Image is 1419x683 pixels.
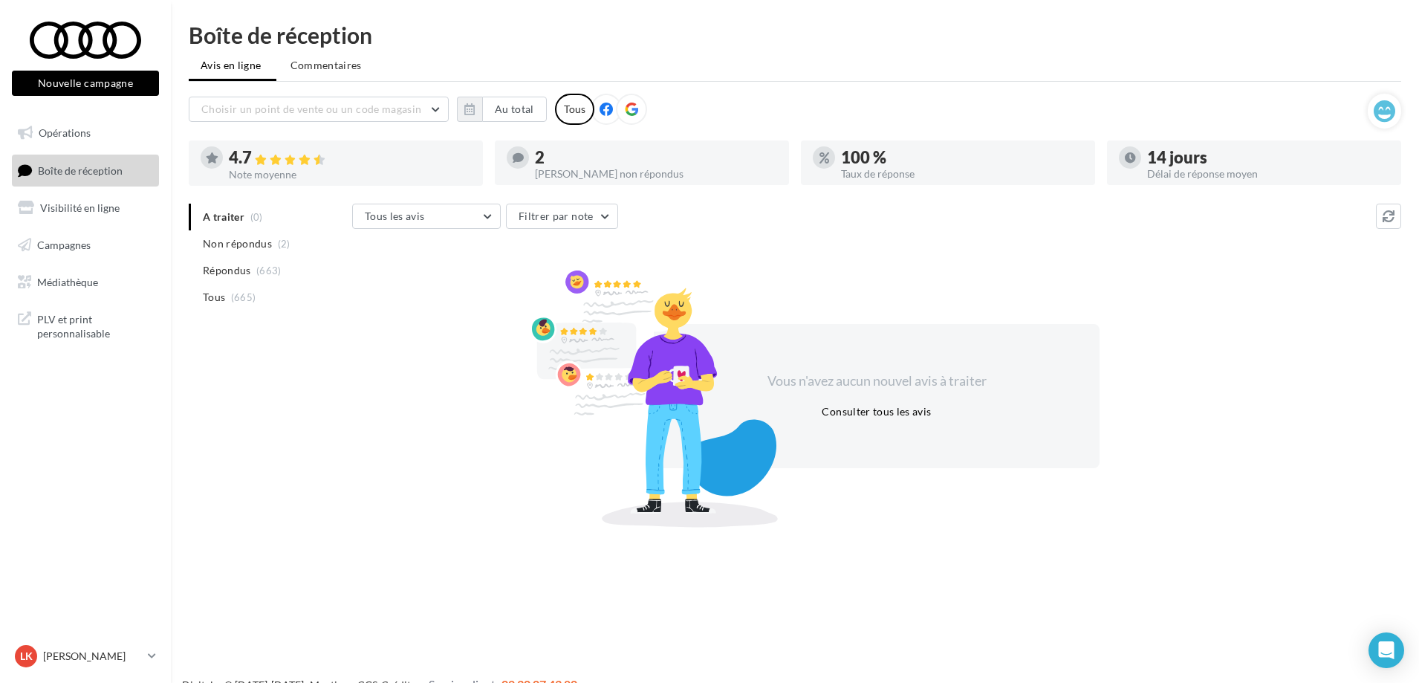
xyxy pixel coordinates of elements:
span: Non répondus [203,236,272,251]
span: Opérations [39,126,91,139]
div: Délai de réponse moyen [1147,169,1389,179]
span: Commentaires [290,58,362,73]
div: Tous [555,94,594,125]
a: Boîte de réception [9,155,162,187]
span: LK [20,649,33,664]
a: LK [PERSON_NAME] [12,642,159,670]
div: Note moyenne [229,169,471,180]
div: 100 % [841,149,1083,166]
button: Consulter tous les avis [816,403,937,421]
a: PLV et print personnalisable [9,303,162,347]
div: [PERSON_NAME] non répondus [535,169,777,179]
span: Boîte de réception [38,164,123,176]
span: PLV et print personnalisable [37,309,153,341]
div: 14 jours [1147,149,1389,166]
a: Opérations [9,117,162,149]
a: Campagnes [9,230,162,261]
div: Boîte de réception [189,24,1401,46]
span: Tous les avis [365,210,425,222]
a: Médiathèque [9,267,162,298]
div: Vous n'avez aucun nouvel avis à traiter [749,372,1004,391]
button: Tous les avis [352,204,501,229]
span: Répondus [203,263,251,278]
span: Médiathèque [37,275,98,288]
span: Choisir un point de vente ou un code magasin [201,103,421,115]
button: Nouvelle campagne [12,71,159,96]
div: 2 [535,149,777,166]
p: [PERSON_NAME] [43,649,142,664]
button: Au total [457,97,547,122]
span: Visibilité en ligne [40,201,120,214]
div: Open Intercom Messenger [1368,632,1404,668]
button: Filtrer par note [506,204,618,229]
span: (665) [231,291,256,303]
span: Tous [203,290,225,305]
span: Campagnes [37,239,91,251]
a: Visibilité en ligne [9,192,162,224]
button: Au total [482,97,547,122]
span: (663) [256,265,282,276]
span: (2) [278,238,290,250]
button: Choisir un point de vente ou un code magasin [189,97,449,122]
div: Taux de réponse [841,169,1083,179]
div: 4.7 [229,149,471,166]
